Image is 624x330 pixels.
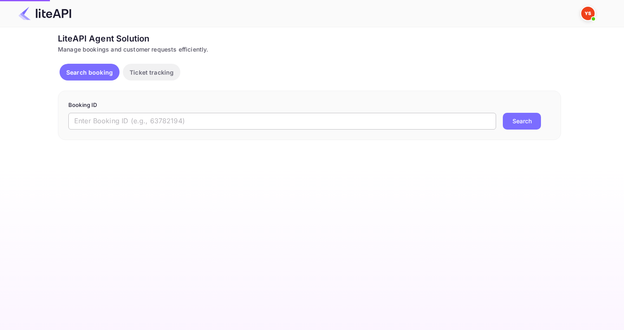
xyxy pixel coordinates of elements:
[58,32,561,45] div: LiteAPI Agent Solution
[130,68,174,77] p: Ticket tracking
[58,45,561,54] div: Manage bookings and customer requests efficiently.
[66,68,113,77] p: Search booking
[503,113,541,130] button: Search
[68,101,551,109] p: Booking ID
[581,7,595,20] img: Yandex Support
[18,7,71,20] img: LiteAPI Logo
[68,113,496,130] input: Enter Booking ID (e.g., 63782194)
